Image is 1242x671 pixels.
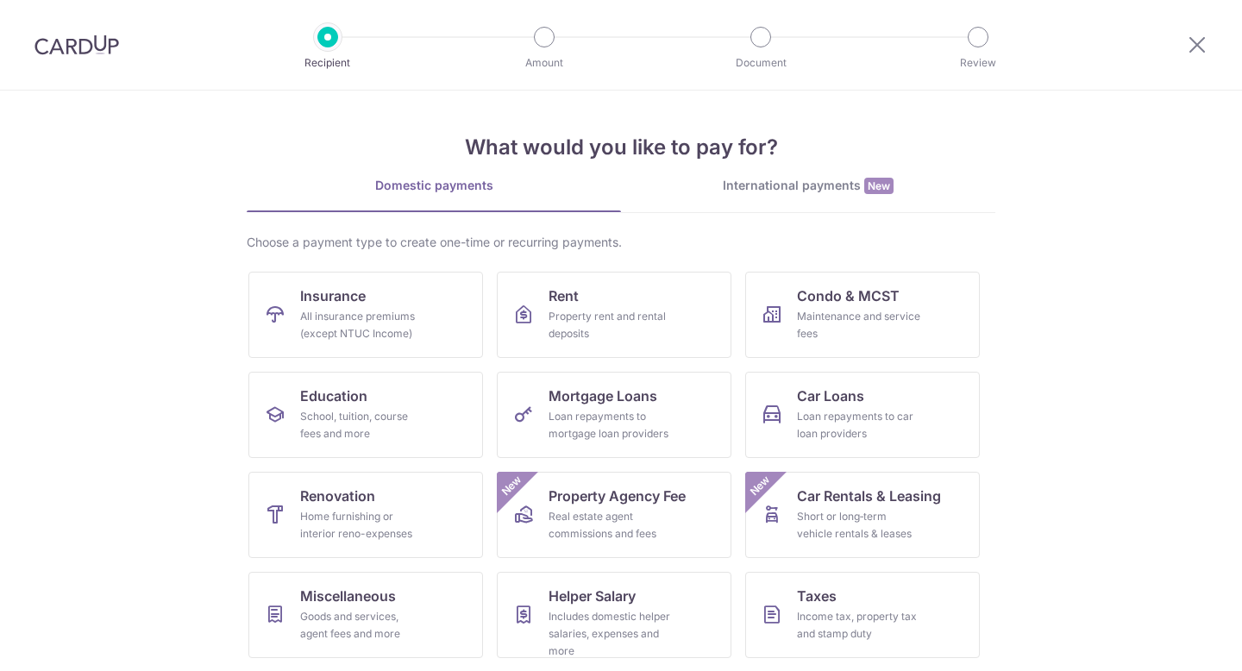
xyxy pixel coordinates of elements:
a: Car LoansLoan repayments to car loan providers [745,372,980,458]
span: Insurance [300,285,366,306]
span: Education [300,386,367,406]
span: New [746,472,775,500]
a: RenovationHome furnishing or interior reno-expenses [248,472,483,558]
a: Mortgage LoansLoan repayments to mortgage loan providers [497,372,731,458]
span: Condo & MCST [797,285,900,306]
a: Property Agency FeeReal estate agent commissions and feesNew [497,472,731,558]
a: MiscellaneousGoods and services, agent fees and more [248,572,483,658]
p: Recipient [264,54,392,72]
p: Review [914,54,1042,72]
div: Income tax, property tax and stamp duty [797,608,921,643]
div: School, tuition, course fees and more [300,408,424,442]
span: Property Agency Fee [549,486,686,506]
img: CardUp [34,34,119,55]
div: Loan repayments to car loan providers [797,408,921,442]
h4: What would you like to pay for? [247,132,995,163]
div: Short or long‑term vehicle rentals & leases [797,508,921,542]
div: Choose a payment type to create one-time or recurring payments. [247,234,995,251]
span: Helper Salary [549,586,636,606]
a: Car Rentals & LeasingShort or long‑term vehicle rentals & leasesNew [745,472,980,558]
div: Loan repayments to mortgage loan providers [549,408,673,442]
div: Property rent and rental deposits [549,308,673,342]
div: All insurance premiums (except NTUC Income) [300,308,424,342]
div: Goods and services, agent fees and more [300,608,424,643]
div: Domestic payments [247,177,621,194]
div: International payments [621,177,995,195]
div: Home furnishing or interior reno-expenses [300,508,424,542]
a: Condo & MCSTMaintenance and service fees [745,272,980,358]
div: Maintenance and service fees [797,308,921,342]
span: Renovation [300,486,375,506]
div: Includes domestic helper salaries, expenses and more [549,608,673,660]
span: Mortgage Loans [549,386,657,406]
a: RentProperty rent and rental deposits [497,272,731,358]
a: Helper SalaryIncludes domestic helper salaries, expenses and more [497,572,731,658]
p: Amount [480,54,608,72]
span: Car Loans [797,386,864,406]
span: New [498,472,526,500]
span: Car Rentals & Leasing [797,486,941,506]
span: Taxes [797,586,837,606]
span: Miscellaneous [300,586,396,606]
a: TaxesIncome tax, property tax and stamp duty [745,572,980,658]
a: InsuranceAll insurance premiums (except NTUC Income) [248,272,483,358]
span: New [864,178,894,194]
p: Document [697,54,825,72]
div: Real estate agent commissions and fees [549,508,673,542]
a: EducationSchool, tuition, course fees and more [248,372,483,458]
span: Rent [549,285,579,306]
